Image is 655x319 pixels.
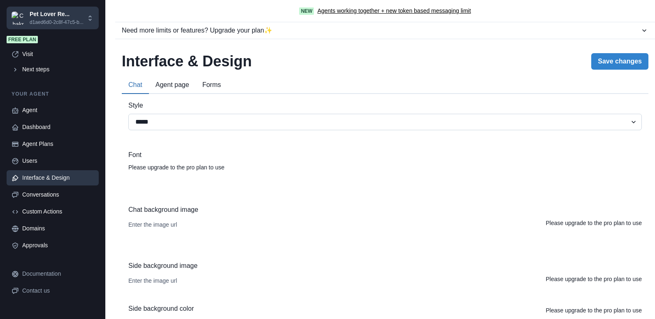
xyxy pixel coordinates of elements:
label: Side background image [128,261,637,271]
div: Domains [22,224,94,233]
div: Enter the image url [128,221,177,228]
div: Agent Plans [22,140,94,148]
h2: Interface & Design [122,52,252,70]
button: Chat [122,77,149,94]
label: Side background color [128,304,194,314]
p: Your agent [7,90,99,98]
button: Save changes [591,53,648,70]
p: Please upgrade to the pro plan to use [546,219,642,228]
div: Enter the image url [128,277,177,284]
span: New [299,7,314,15]
div: Conversations [22,190,94,199]
p: Pet Lover Re... [30,10,84,19]
div: Users [22,157,94,165]
p: Please upgrade to the pro plan to use [546,275,642,284]
div: Dashboard [22,123,94,131]
div: Custom Actions [22,207,94,216]
button: Forms [196,77,228,94]
div: Agent [22,106,94,115]
p: Please upgrade to the pro plan to use [546,306,642,315]
div: Contact us [22,286,94,295]
img: Chakra UI [12,12,25,25]
label: Chat background image [128,205,637,215]
button: Need more limits or features? Upgrade your plan✨ [115,22,655,39]
div: Approvals [22,241,94,250]
div: Documentation [22,270,94,278]
button: Chakra UIPet Lover Re...d1aed6d0-2c8f-47c5-b... [7,7,99,29]
a: Agents working together + new token based messaging limit [317,7,471,15]
div: Visit [22,50,94,59]
button: Agent page [149,77,196,94]
a: Documentation [7,266,99,281]
label: Style [128,101,637,110]
p: d1aed6d0-2c8f-47c5-b... [30,19,84,26]
p: Please upgrade to the pro plan to use [128,163,642,172]
div: Interface & Design [22,174,94,182]
div: Need more limits or features? Upgrade your plan ✨ [122,26,640,35]
span: Free plan [7,36,38,43]
div: Next steps [22,65,94,74]
label: Font [128,150,637,160]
